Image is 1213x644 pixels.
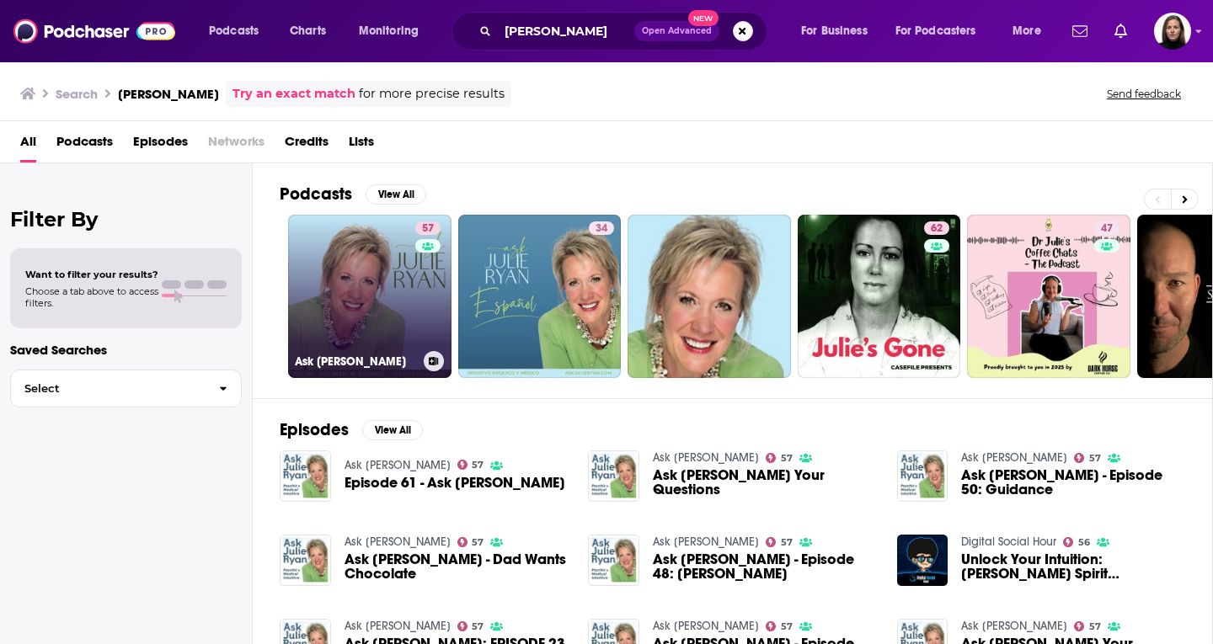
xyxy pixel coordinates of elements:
a: 57 [415,221,441,235]
a: 62 [924,221,949,235]
button: View All [366,184,426,205]
div: Search podcasts, credits, & more... [468,12,783,51]
span: 57 [472,539,484,546]
h2: Episodes [280,419,349,440]
a: 57 [766,621,793,631]
span: Want to filter your results? [25,269,158,280]
span: 57 [472,623,484,631]
button: open menu [789,18,889,45]
a: 62 [798,215,961,378]
span: For Business [801,19,868,43]
span: Choose a tab above to access filters. [25,285,158,309]
img: Episode 61 - Ask Julie Ryan [280,450,331,502]
span: Podcasts [209,19,259,43]
span: 34 [596,221,607,237]
a: Ask Julie Ryan [653,535,759,549]
span: 62 [931,221,943,237]
button: View All [362,420,423,440]
span: New [688,10,719,26]
button: Select [10,370,242,407]
span: Ask [PERSON_NAME] - Episode 48: [PERSON_NAME] [653,552,877,581]
a: Credits [285,128,329,162]
a: Lists [349,128,374,162]
h2: Filter By [10,207,242,232]
a: Episode 61 - Ask Julie Ryan [345,476,565,490]
a: 47 [967,215,1130,378]
span: Select [11,383,206,394]
a: Charts [279,18,336,45]
a: Ask Julie Ryan [653,619,759,633]
a: Ask Julie Ryan [653,450,759,465]
span: for more precise results [359,84,505,104]
a: Show notifications dropdown [1066,17,1094,45]
h3: [PERSON_NAME] [118,86,219,102]
img: Ask Julie Ryan - Episode 50: Guidance [897,450,948,502]
span: 57 [1089,455,1101,462]
button: open menu [197,18,281,45]
h3: Ask [PERSON_NAME] [295,354,417,369]
a: Ask Julie Ryan - Episode 50: Guidance [961,468,1185,497]
a: 57 [1074,453,1101,463]
button: Show profile menu [1154,13,1191,50]
h3: Search [56,86,98,102]
span: 57 [472,461,484,469]
a: Ask Julie Ryan [961,450,1067,465]
img: User Profile [1154,13,1191,50]
a: 34 [458,215,622,378]
a: EpisodesView All [280,419,423,440]
span: Unlock Your Intuition: [PERSON_NAME] Spirit Connection Tips | [PERSON_NAME] DSH #1192 [961,552,1185,581]
span: Ask [PERSON_NAME] - Episode 50: Guidance [961,468,1185,497]
a: Ask Julie Ryan [961,619,1067,633]
a: 57 [457,460,484,470]
h2: Podcasts [280,184,352,205]
span: 56 [1078,539,1090,546]
input: Search podcasts, credits, & more... [498,18,634,45]
a: 56 [1063,537,1090,547]
a: All [20,128,36,162]
button: open menu [1001,18,1062,45]
a: Digital Social Hour [961,535,1056,549]
span: 57 [781,623,793,631]
img: Ask Julie Ryan Your Questions [588,450,639,502]
a: PodcastsView All [280,184,426,205]
span: 57 [422,221,434,237]
span: Ask [PERSON_NAME] Your Questions [653,468,877,497]
span: Open Advanced [642,27,712,35]
button: Open AdvancedNew [634,21,719,41]
a: Try an exact match [232,84,355,104]
a: 57 [457,537,484,547]
a: Ask Julie Ryan [345,535,451,549]
span: 47 [1101,221,1113,237]
a: Ask Julie Ryan - Dad Wants Chocolate [345,552,569,581]
a: Podchaser - Follow, Share and Rate Podcasts [13,15,175,47]
a: Unlock Your Intuition: Julie Ryan's Spirit Connection Tips | Julie Ryan DSH #1192 [961,552,1185,581]
span: Networks [208,128,265,162]
img: Ask Julie Ryan - Episode 48: Joshua [588,535,639,586]
button: open menu [884,18,1001,45]
a: 57 [766,537,793,547]
span: Episode 61 - Ask [PERSON_NAME] [345,476,565,490]
img: Ask Julie Ryan - Dad Wants Chocolate [280,535,331,586]
p: Saved Searches [10,342,242,358]
img: Unlock Your Intuition: Julie Ryan's Spirit Connection Tips | Julie Ryan DSH #1192 [897,535,948,586]
span: 57 [781,539,793,546]
span: Ask [PERSON_NAME] - Dad Wants Chocolate [345,552,569,581]
button: open menu [347,18,441,45]
span: For Podcasters [895,19,976,43]
span: More [1013,19,1041,43]
span: Podcasts [56,128,113,162]
a: Episodes [133,128,188,162]
a: Ask Julie Ryan [345,619,451,633]
a: Show notifications dropdown [1108,17,1134,45]
span: Logged in as BevCat3 [1154,13,1191,50]
a: 57 [1074,621,1101,631]
a: 57 [457,621,484,631]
